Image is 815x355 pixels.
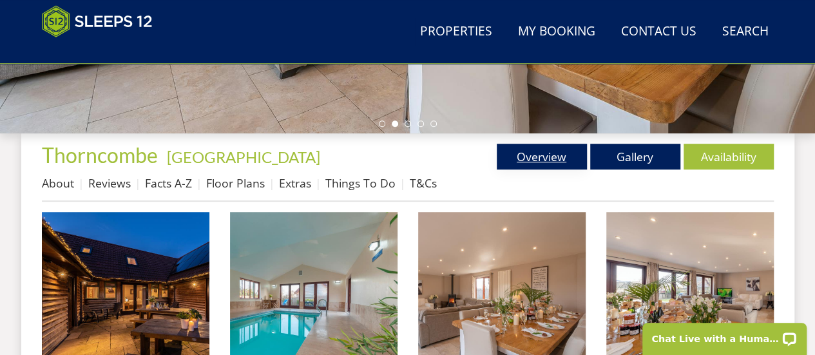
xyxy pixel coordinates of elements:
a: Facts A-Z [145,175,192,191]
a: Things To Do [325,175,396,191]
a: Gallery [590,144,680,169]
a: T&Cs [410,175,437,191]
span: Thorncombe [42,142,158,168]
a: Properties [415,17,497,46]
a: Floor Plans [206,175,265,191]
a: Overview [497,144,587,169]
img: Sleeps 12 [42,5,153,37]
a: About [42,175,74,191]
iframe: LiveChat chat widget [634,314,815,355]
iframe: Customer reviews powered by Trustpilot [35,45,171,56]
a: [GEOGRAPHIC_DATA] [167,148,320,166]
a: Contact Us [616,17,702,46]
a: Reviews [88,175,131,191]
a: Thorncombe [42,142,162,168]
a: Extras [279,175,311,191]
a: My Booking [513,17,600,46]
a: Availability [684,144,774,169]
a: Search [717,17,774,46]
span: - [162,148,320,166]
